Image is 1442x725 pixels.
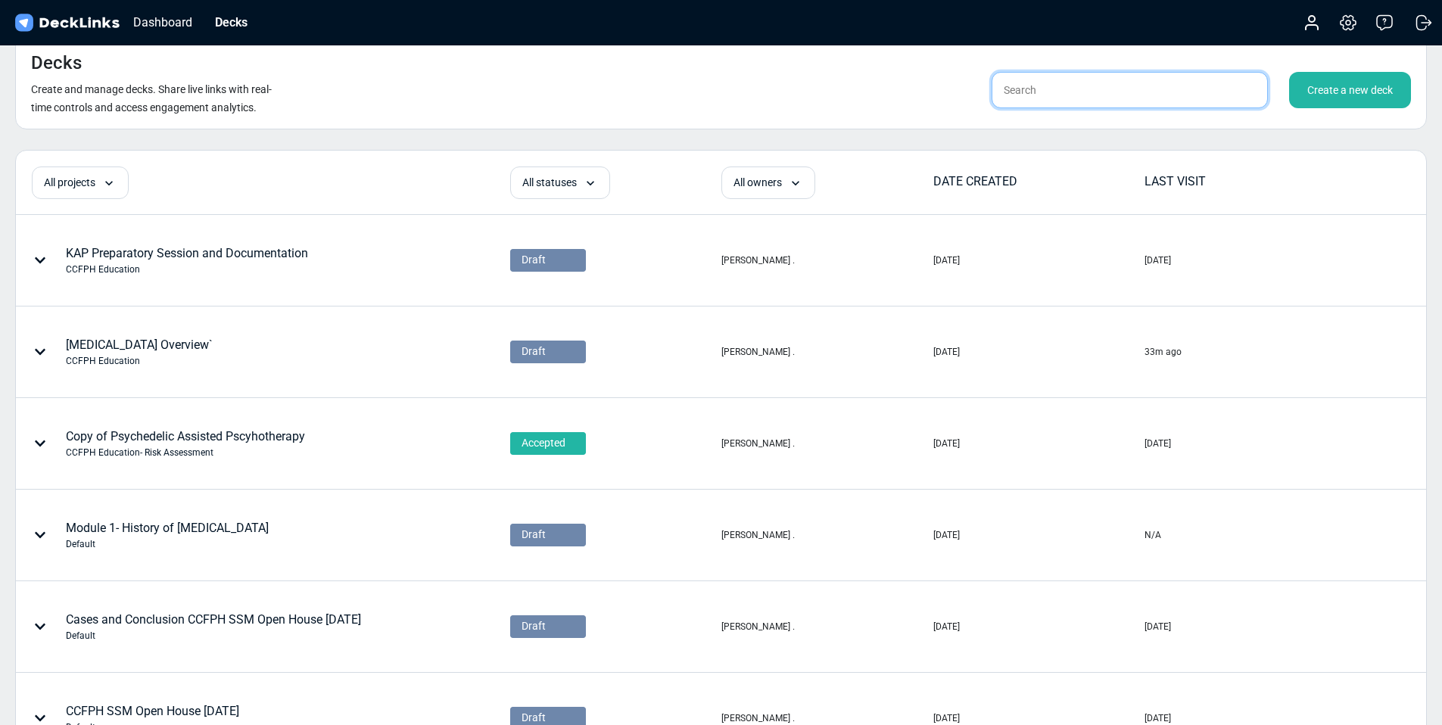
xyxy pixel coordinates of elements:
div: [DATE] [933,711,960,725]
div: All owners [721,166,815,199]
div: [DATE] [1145,711,1171,725]
div: N/A [1145,528,1161,542]
div: [PERSON_NAME] . [721,528,795,542]
div: Dashboard [126,13,200,32]
small: Create and manage decks. Share live links with real-time controls and access engagement analytics. [31,83,272,114]
div: Default [66,629,361,643]
div: Cases and Conclusion CCFPH SSM Open House [DATE] [66,611,361,643]
div: All projects [32,166,129,199]
div: [DATE] [1145,254,1171,267]
div: DATE CREATED [933,173,1143,191]
div: [DATE] [933,254,960,267]
div: Copy of Psychedelic Assisted Pscyhotherapy [66,428,305,459]
span: Draft [522,618,546,634]
div: LAST VISIT [1145,173,1354,191]
div: Create a new deck [1289,72,1411,108]
div: [DATE] [1145,620,1171,633]
div: [DATE] [933,620,960,633]
input: Search [992,72,1268,108]
div: Decks [207,13,255,32]
div: KAP Preparatory Session and Documentation [66,244,308,276]
div: All statuses [510,166,610,199]
div: CCFPH Education [66,354,213,368]
img: DeckLinks [12,12,122,34]
span: Draft [522,344,546,359]
div: [PERSON_NAME] . [721,254,795,267]
div: [DATE] [933,528,960,542]
h4: Decks [31,52,82,74]
div: CCFPH Education- Risk Assessment [66,446,305,459]
div: [PERSON_NAME] . [721,345,795,359]
div: Default [66,537,269,551]
div: Module 1- History of [MEDICAL_DATA] [66,519,269,551]
div: [DATE] [1145,437,1171,450]
div: [MEDICAL_DATA] Overview` [66,336,213,368]
div: [DATE] [933,345,960,359]
div: CCFPH Education [66,263,308,276]
div: [PERSON_NAME] . [721,711,795,725]
div: [PERSON_NAME] . [721,620,795,633]
span: Draft [522,252,546,268]
span: Draft [522,527,546,543]
div: [PERSON_NAME] . [721,437,795,450]
span: Accepted [522,435,565,451]
div: 33m ago [1145,345,1182,359]
div: [DATE] [933,437,960,450]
